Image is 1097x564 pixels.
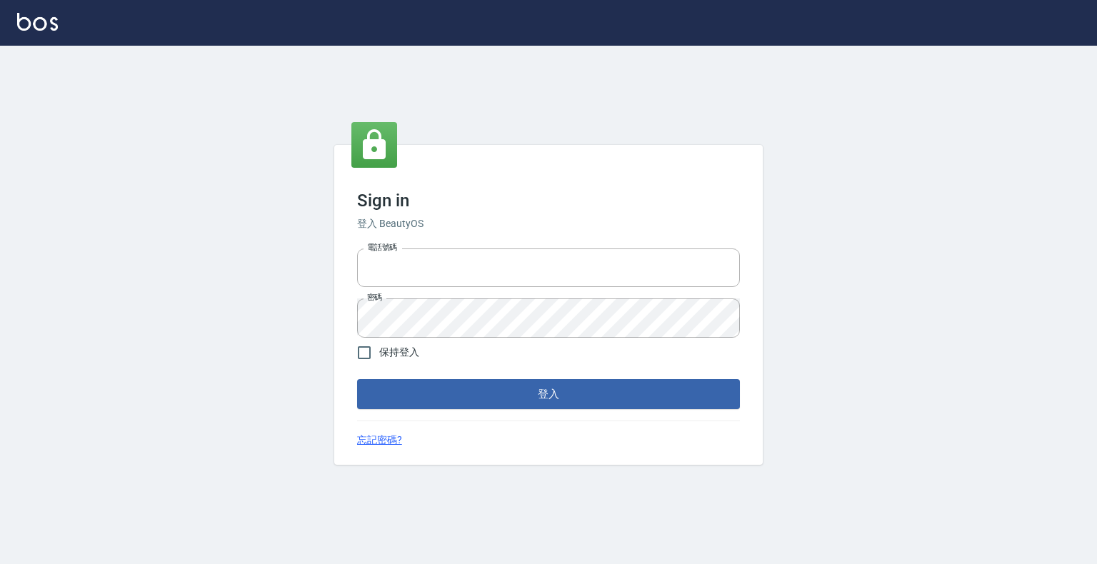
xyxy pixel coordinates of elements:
h3: Sign in [357,191,740,211]
h6: 登入 BeautyOS [357,216,740,231]
label: 電話號碼 [367,242,397,253]
img: Logo [17,13,58,31]
label: 密碼 [367,292,382,303]
button: 登入 [357,379,740,409]
span: 保持登入 [379,345,419,360]
a: 忘記密碼? [357,433,402,448]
